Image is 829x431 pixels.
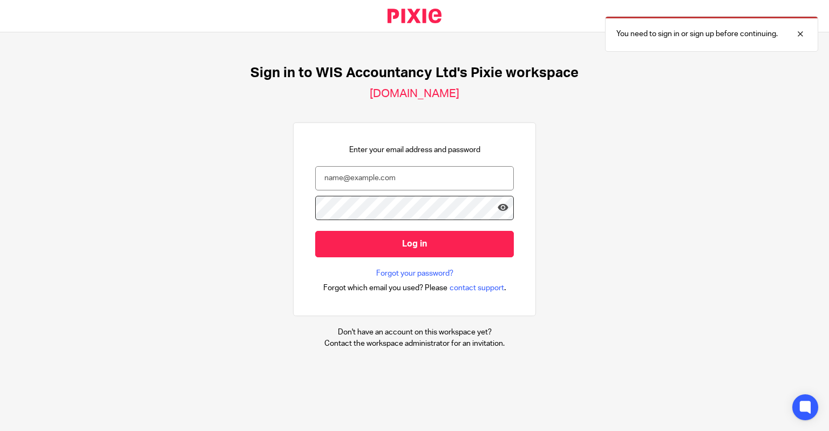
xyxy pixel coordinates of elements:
span: contact support [450,283,504,293]
input: name@example.com [315,166,514,190]
span: Forgot which email you used? Please [323,283,447,293]
p: You need to sign in or sign up before continuing. [616,29,778,39]
h1: Sign in to WIS Accountancy Ltd's Pixie workspace [250,65,579,81]
p: Enter your email address and password [349,145,480,155]
h2: [DOMAIN_NAME] [370,87,459,101]
input: Log in [315,231,514,257]
p: Don't have an account on this workspace yet? [324,327,505,338]
div: . [323,282,506,294]
a: Forgot your password? [376,268,453,279]
p: Contact the workspace administrator for an invitation. [324,338,505,349]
